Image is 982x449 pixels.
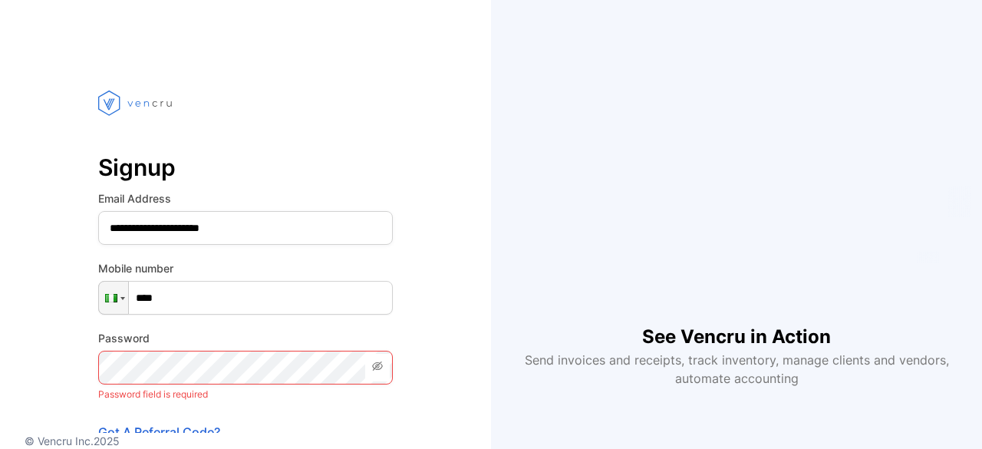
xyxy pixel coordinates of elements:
[98,61,175,144] img: vencru logo
[98,385,393,404] p: Password field is required
[98,149,393,186] p: Signup
[516,351,957,388] p: Send invoices and receipts, track inventory, manage clients and vendors, automate accounting
[98,190,393,206] label: Email Address
[98,423,393,441] p: Got A Referral Code?
[99,282,128,314] div: Nigeria: + 234
[540,61,933,299] iframe: YouTube video player
[98,330,393,346] label: Password
[98,260,393,276] label: Mobile number
[642,299,831,351] h1: See Vencru in Action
